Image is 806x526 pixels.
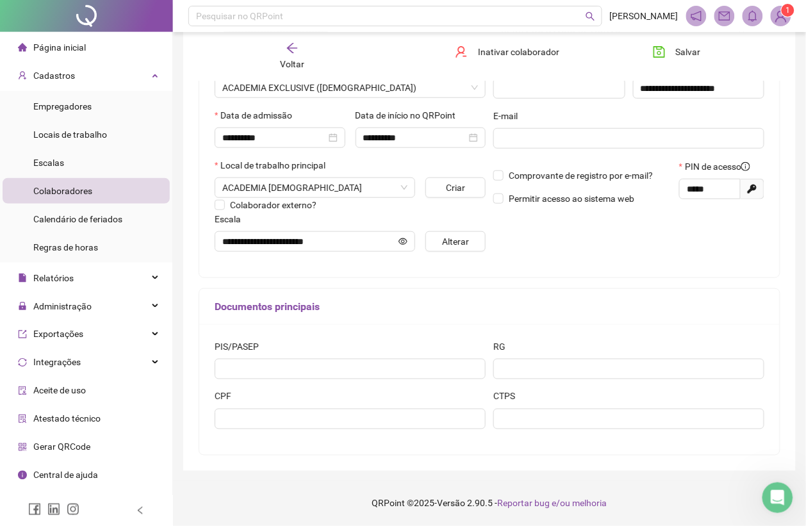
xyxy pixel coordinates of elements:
[719,10,730,22] span: mail
[173,481,806,526] footer: QRPoint © 2025 - 2.90.5 -
[509,193,634,204] span: Permitir acesso ao sistema web
[18,471,27,480] span: info-circle
[33,301,92,311] span: Administração
[286,42,299,54] span: arrow-left
[493,340,514,354] label: RG
[215,158,334,172] label: Local de trabalho principal
[782,4,794,17] sup: Atualize o seu contato no menu Meus Dados
[33,70,75,81] span: Cadastros
[230,200,317,210] span: Colaborador externo?
[33,129,107,140] span: Locais de trabalho
[33,42,86,53] span: Página inicial
[280,59,304,69] span: Voltar
[18,358,27,367] span: sync
[747,10,759,22] span: bell
[222,78,478,97] span: ACADEMIA FLEC VI
[685,160,750,174] span: PIN de acesso
[67,503,79,516] span: instagram
[442,234,469,249] span: Alterar
[33,186,92,196] span: Colaboradores
[18,71,27,80] span: user-add
[493,390,523,404] label: CTPS
[493,109,526,123] label: E-mail
[356,108,465,122] label: Data de início no QRPoint
[215,212,249,226] label: Escala
[215,299,764,315] h5: Documentos principais
[399,237,407,246] span: eye
[215,390,240,404] label: CPF
[438,498,466,509] span: Versão
[498,498,607,509] span: Reportar bug e/ou melhoria
[33,101,92,111] span: Empregadores
[33,442,90,452] span: Gerar QRCode
[18,386,27,395] span: audit
[741,162,750,171] span: info-circle
[785,6,790,15] span: 1
[18,415,27,423] span: solution
[425,177,486,198] button: Criar
[509,170,653,181] span: Comprovante de registro por e-mail?
[478,45,559,59] span: Inativar colaborador
[425,231,486,252] button: Alterar
[33,329,83,340] span: Exportações
[33,414,101,424] span: Atestado técnico
[222,178,407,197] span: RUA SANTA CECILIA 1111
[18,330,27,339] span: export
[33,386,86,396] span: Aceite de uso
[762,482,793,513] iframe: Intercom live chat
[136,506,145,515] span: left
[33,470,98,481] span: Central de ajuda
[455,45,468,58] span: user-delete
[18,274,27,283] span: file
[446,181,465,195] span: Criar
[18,302,27,311] span: lock
[33,273,74,283] span: Relatórios
[18,43,27,52] span: home
[33,214,122,224] span: Calendário de feriados
[771,6,791,26] img: 91850
[47,503,60,516] span: linkedin
[691,10,702,22] span: notification
[653,45,666,58] span: save
[610,9,679,23] span: [PERSON_NAME]
[215,108,300,122] label: Data de admissão
[33,358,81,368] span: Integrações
[215,340,267,354] label: PIS/PASEP
[643,42,711,62] button: Salvar
[445,42,569,62] button: Inativar colaborador
[586,12,595,21] span: search
[33,242,98,252] span: Regras de horas
[676,45,701,59] span: Salvar
[18,443,27,452] span: qrcode
[33,158,64,168] span: Escalas
[28,503,41,516] span: facebook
